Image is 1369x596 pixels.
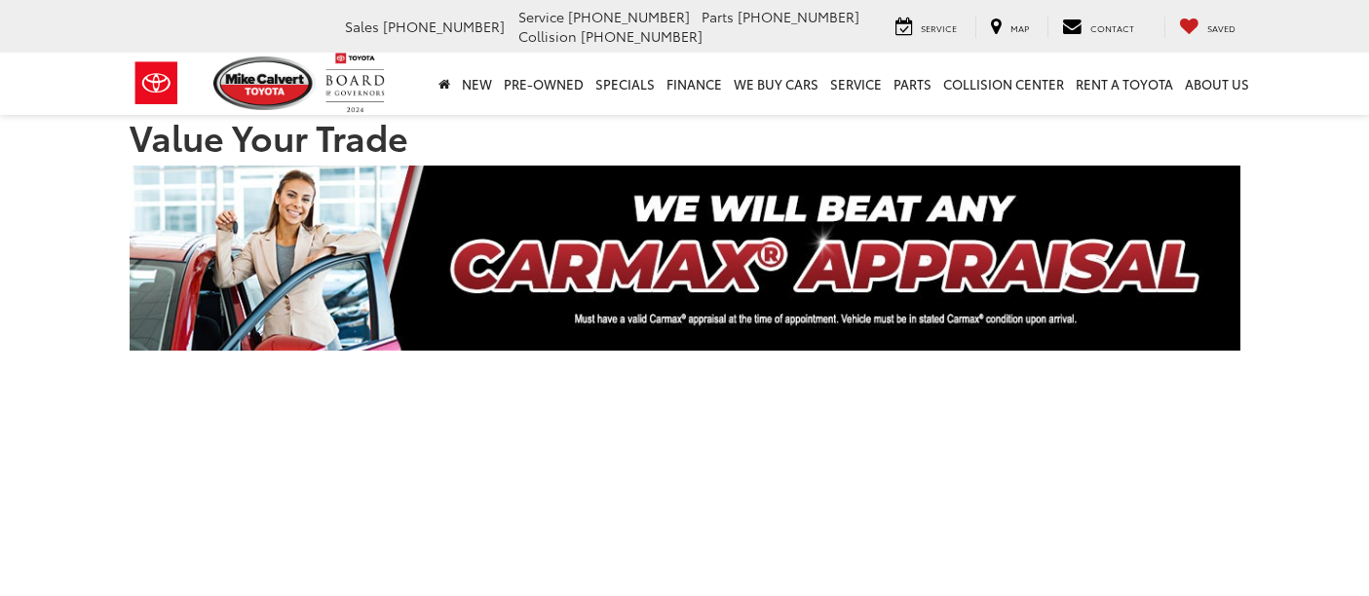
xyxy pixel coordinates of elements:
a: Finance [661,53,728,115]
h1: Value Your Trade [130,117,1240,156]
span: Map [1010,21,1029,34]
span: Contact [1090,21,1134,34]
a: Home [433,53,456,115]
a: Service [881,17,971,38]
span: Service [518,7,564,26]
a: Pre-Owned [498,53,589,115]
span: [PHONE_NUMBER] [383,17,505,36]
span: Saved [1207,21,1236,34]
img: CARMAX [130,166,1240,351]
img: Toyota [120,52,193,115]
img: Mike Calvert Toyota [213,56,317,110]
a: Collision Center [937,53,1070,115]
span: Collision [518,26,577,46]
span: [PHONE_NUMBER] [738,7,859,26]
a: About Us [1179,53,1255,115]
span: [PHONE_NUMBER] [568,7,690,26]
a: Parts [888,53,937,115]
a: New [456,53,498,115]
a: Service [824,53,888,115]
span: [PHONE_NUMBER] [581,26,703,46]
a: Rent a Toyota [1070,53,1179,115]
span: Service [921,21,957,34]
a: My Saved Vehicles [1164,17,1250,38]
a: WE BUY CARS [728,53,824,115]
span: Parts [702,7,734,26]
a: Map [975,17,1044,38]
span: Sales [345,17,379,36]
a: Specials [589,53,661,115]
a: Contact [1047,17,1149,38]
